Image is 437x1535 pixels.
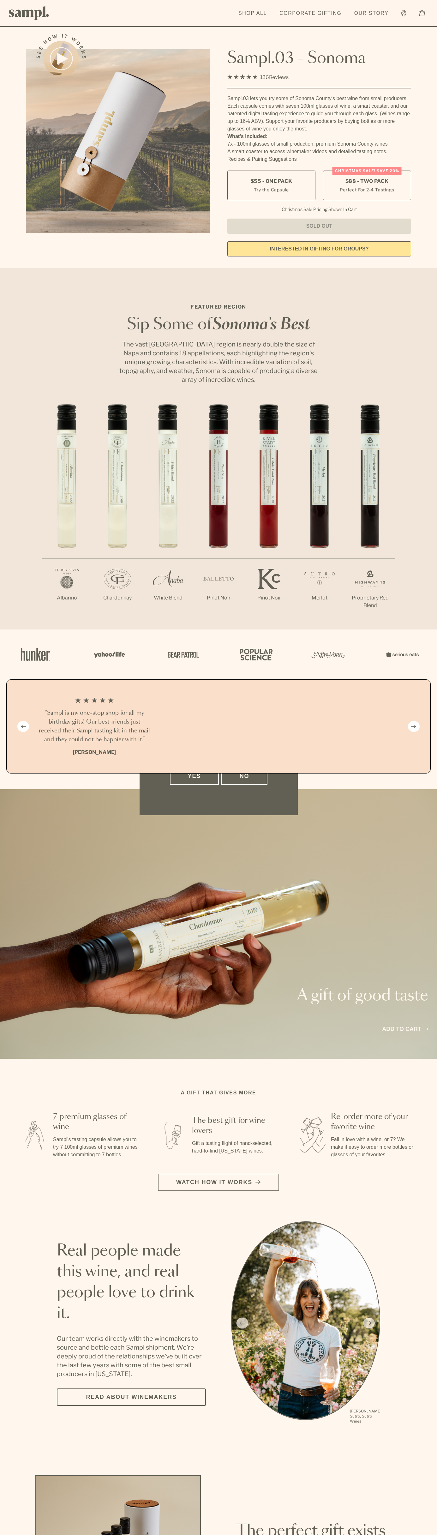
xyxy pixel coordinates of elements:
a: Corporate Gifting [276,6,345,20]
li: 3 / 7 [143,404,193,622]
p: White Blend [143,594,193,602]
button: Yes [170,767,219,785]
p: Chardonnay [92,594,143,602]
span: $88 - Two Pack [345,178,389,185]
p: Pinot Noir [193,594,244,602]
small: Try the Capsule [254,186,289,193]
li: 7 / 7 [345,404,395,629]
span: $55 - One Pack [251,178,292,185]
button: No [221,767,267,785]
b: [PERSON_NAME] [73,749,116,755]
h3: “Sampl is my one-stop shop for all my birthday gifts! Our best friends just received their Sampl ... [38,709,152,744]
li: 1 / 7 [42,404,92,622]
button: See how it works [44,41,79,76]
a: Shop All [235,6,270,20]
button: Next slide [408,721,420,732]
img: Sampl logo [9,6,49,20]
button: Previous slide [17,721,29,732]
p: Pinot Noir [244,594,294,602]
ul: carousel [231,1221,380,1425]
a: interested in gifting for groups? [227,241,411,256]
li: 6 / 7 [294,404,345,622]
div: 136Reviews [227,73,289,81]
small: Perfect For 2-4 Tastings [340,186,394,193]
button: Sold Out [227,219,411,234]
p: [PERSON_NAME] Sutro, Sutro Wines [350,1409,380,1424]
a: Add to cart [382,1025,428,1033]
a: Our Story [351,6,392,20]
p: Merlot [294,594,345,602]
p: A gift of good taste [239,988,428,1003]
div: Christmas SALE! Save 20% [332,167,402,175]
p: Albarino [42,594,92,602]
img: Sampl.03 - Sonoma [26,49,210,233]
li: 2 / 7 [92,404,143,622]
li: 1 / 4 [38,692,152,761]
div: slide 1 [231,1221,380,1425]
li: 5 / 7 [244,404,294,622]
li: 4 / 7 [193,404,244,622]
p: Proprietary Red Blend [345,594,395,609]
